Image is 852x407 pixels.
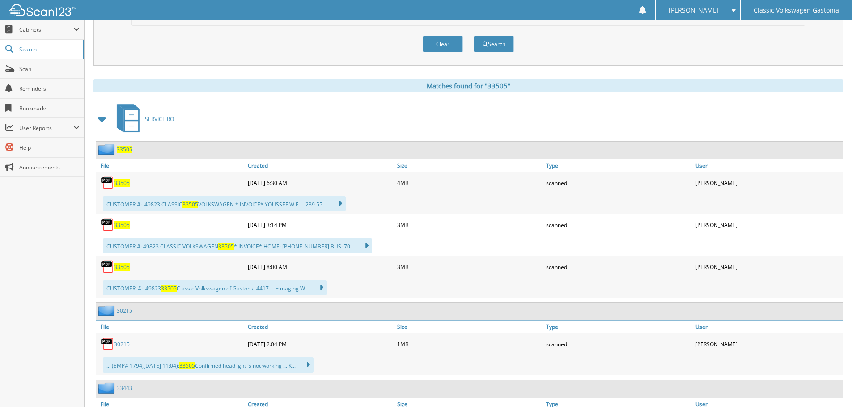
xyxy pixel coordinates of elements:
[693,159,843,172] a: User
[19,65,80,73] span: Scan
[669,8,719,13] span: [PERSON_NAME]
[111,101,174,137] a: SERVICE RO
[114,179,130,187] a: 33505
[754,8,839,13] span: Classic Volkswagen Gastonia
[19,85,80,92] span: Reminders
[161,285,177,292] span: 33505
[103,357,314,373] div: ... (EMP# 1794,[DATE] 11:04): Confirmed headlight is not working ... K...
[218,243,234,250] span: 33505
[693,216,843,234] div: [PERSON_NAME]
[246,321,395,333] a: Created
[101,218,114,231] img: PDF.png
[101,176,114,189] img: PDF.png
[117,384,132,392] a: 33443
[182,201,198,208] span: 33505
[395,258,544,276] div: 3MB
[179,362,195,369] span: 33505
[19,26,73,34] span: Cabinets
[693,335,843,353] div: [PERSON_NAME]
[9,4,76,16] img: scan123-logo-white.svg
[544,258,693,276] div: scanned
[807,364,852,407] iframe: Chat Widget
[103,238,372,253] div: CUSTOMER #:.49823 CLASSIC VOLKSWAGEN * INVOICE* HOME: [PHONE_NUMBER] BUS: 70...
[98,382,117,394] img: folder2.png
[98,305,117,316] img: folder2.png
[544,216,693,234] div: scanned
[395,174,544,192] div: 4MB
[246,159,395,172] a: Created
[19,164,80,171] span: Announcements
[246,216,395,234] div: [DATE] 3:14 PM
[114,263,130,271] a: 33505
[103,196,346,211] div: CUSTOMER #: .49823 CLASSIC VOLKSWAGEN * INVOICE* YOUSSEF W.E ... 239.55 ...
[103,280,327,295] div: CUSTOMER’ #:. 49823 Classic Volkswagen of Gastonia 4417 ... + maging W...
[117,146,132,153] a: 33505
[544,321,693,333] a: Type
[93,79,843,92] div: Matches found for "33505"
[96,321,246,333] a: File
[96,159,246,172] a: File
[395,159,544,172] a: Size
[395,216,544,234] div: 3MB
[98,144,117,155] img: folder2.png
[117,307,132,315] a: 30215
[19,124,73,132] span: User Reports
[544,174,693,192] div: scanned
[544,335,693,353] div: scanned
[423,36,463,52] button: Clear
[544,159,693,172] a: Type
[114,221,130,229] a: 33505
[19,46,78,53] span: Search
[246,258,395,276] div: [DATE] 8:00 AM
[246,335,395,353] div: [DATE] 2:04 PM
[19,105,80,112] span: Bookmarks
[145,115,174,123] span: SERVICE RO
[114,340,130,348] a: 30215
[19,144,80,151] span: Help
[246,174,395,192] div: [DATE] 6:30 AM
[395,335,544,353] div: 1MB
[693,321,843,333] a: User
[474,36,514,52] button: Search
[693,174,843,192] div: [PERSON_NAME]
[693,258,843,276] div: [PERSON_NAME]
[395,321,544,333] a: Size
[101,337,114,351] img: PDF.png
[101,260,114,273] img: PDF.png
